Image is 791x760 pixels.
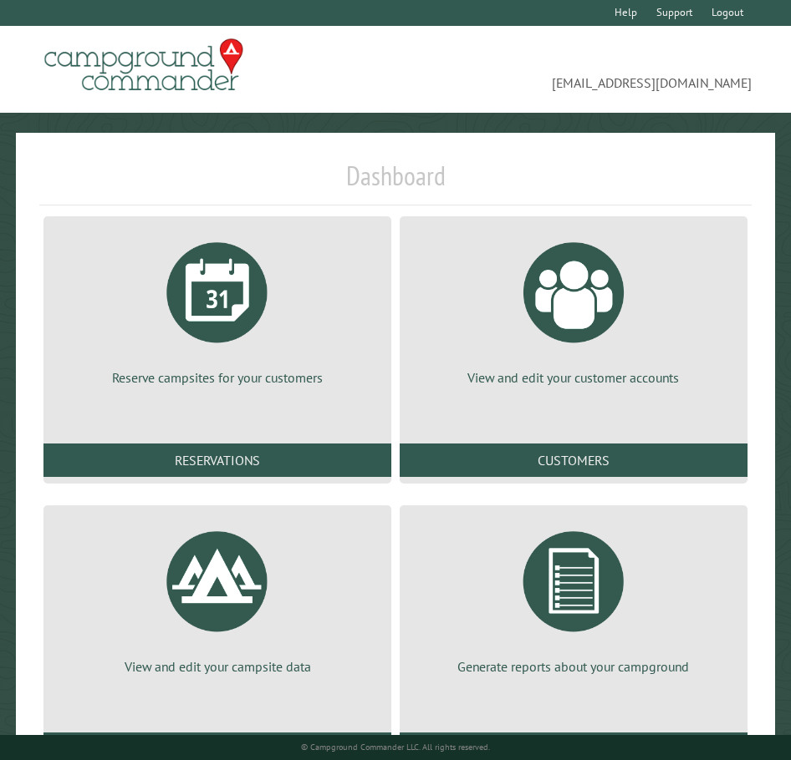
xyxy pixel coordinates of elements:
p: View and edit your campsite data [64,657,371,676]
a: Generate reports about your campground [420,519,727,676]
img: Campground Commander [39,33,248,98]
small: © Campground Commander LLC. All rights reserved. [301,742,490,752]
a: View and edit your customer accounts [420,230,727,387]
a: Reserve campsites for your customers [64,230,371,387]
p: View and edit your customer accounts [420,368,727,387]
a: View and edit your campsite data [64,519,371,676]
h1: Dashboard [39,160,751,205]
p: Generate reports about your campground [420,657,727,676]
a: Reservations [43,443,391,477]
a: Customers [400,443,748,477]
span: [EMAIL_ADDRESS][DOMAIN_NAME] [395,46,752,93]
p: Reserve campsites for your customers [64,368,371,387]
